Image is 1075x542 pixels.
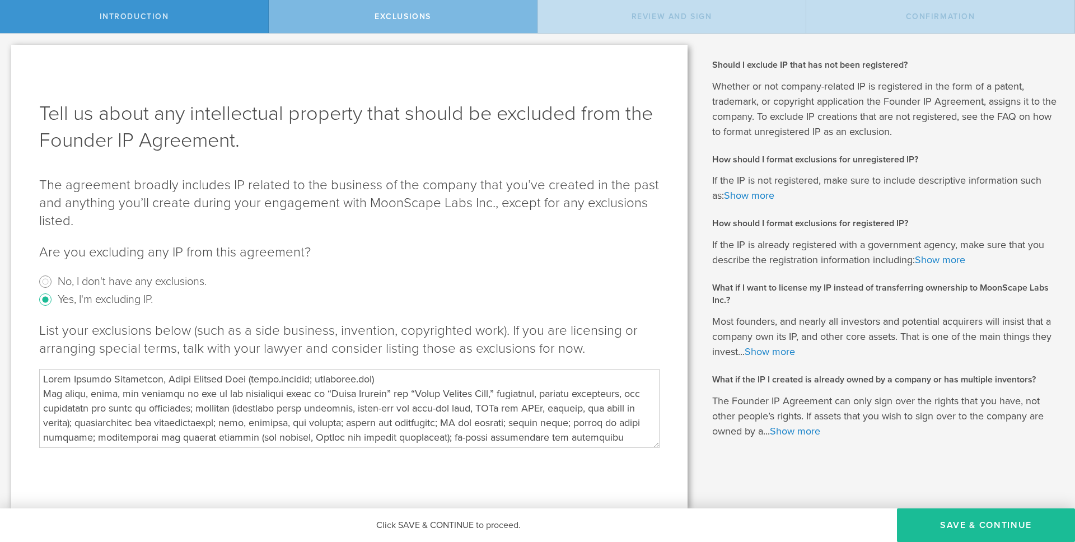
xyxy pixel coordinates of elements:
[745,345,795,358] a: Show more
[712,282,1058,307] h2: What if I want to license my IP instead of transferring ownership to MoonScape Labs Inc.?
[39,100,660,154] h1: Tell us about any intellectual property that should be excluded from the Founder IP Agreement.
[712,153,1058,166] h2: How should I format exclusions for unregistered IP?
[632,12,712,21] span: Review and Sign
[712,373,1058,386] h2: What if the IP I created is already owned by a company or has multiple inventors?
[712,217,1058,230] h2: How should I format exclusions for registered IP?
[375,12,431,21] span: Exclusions
[58,291,153,307] label: Yes, I'm excluding IP.
[712,173,1058,203] p: If the IP is not registered, make sure to include descriptive information such as:
[712,79,1058,139] p: Whether or not company-related IP is registered in the form of a patent, trademark, or copyright ...
[712,237,1058,268] p: If the IP is already registered with a government agency, make sure that you describe the registr...
[58,273,207,289] label: No, I don't have any exclusions.
[100,12,169,21] span: Introduction
[915,254,965,266] a: Show more
[897,508,1075,542] button: Save & Continue
[712,314,1058,359] p: Most founders, and nearly all investors and potential acquirers will insist that a company own it...
[39,176,660,230] p: The agreement broadly includes IP related to the business of the company that you’ve created in t...
[39,244,660,261] p: Are you excluding any IP from this agreement?
[770,425,820,437] a: Show more
[724,189,774,202] a: Show more
[712,59,1058,71] h2: Should I exclude IP that has not been registered?
[39,322,660,358] p: List your exclusions below (such as a side business, invention, copyrighted work). If you are lic...
[712,394,1058,439] p: The Founder IP Agreement can only sign over the rights that you have, not other people’s rights. ...
[906,12,975,21] span: Confirmation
